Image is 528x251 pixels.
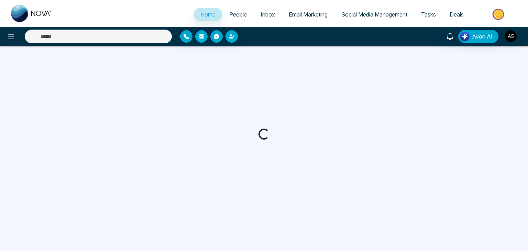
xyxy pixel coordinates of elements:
span: Home [200,11,216,18]
a: Tasks [414,8,443,21]
a: Inbox [254,8,282,21]
span: People [229,11,247,18]
a: Email Marketing [282,8,334,21]
img: User Avatar [505,30,517,42]
a: Social Media Management [334,8,414,21]
a: Deals [443,8,471,21]
a: Home [194,8,222,21]
a: People [222,8,254,21]
img: Market-place.gif [474,7,524,22]
span: Inbox [261,11,275,18]
span: Avon AI [472,32,493,41]
img: Nova CRM Logo [11,5,52,22]
span: Tasks [421,11,436,18]
span: Email Marketing [289,11,328,18]
span: Deals [450,11,464,18]
button: Avon AI [458,30,498,43]
img: Lead Flow [460,32,470,41]
span: Social Media Management [341,11,407,18]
